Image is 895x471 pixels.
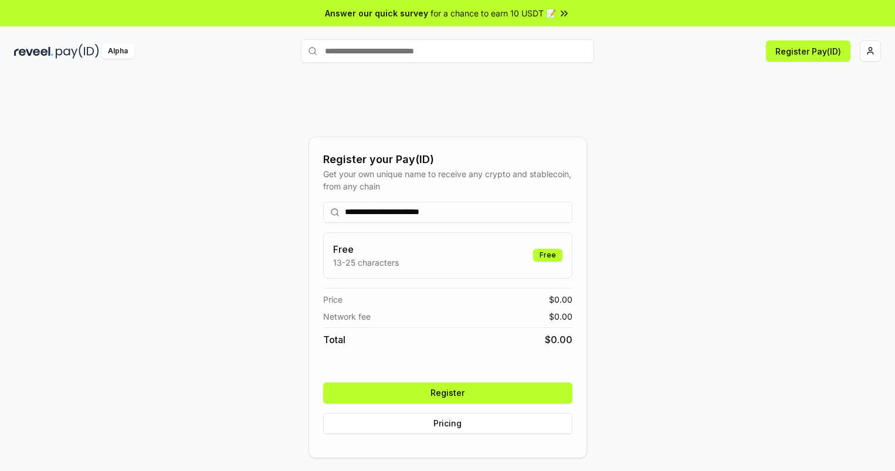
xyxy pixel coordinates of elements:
[323,151,572,168] div: Register your Pay(ID)
[323,168,572,192] div: Get your own unique name to receive any crypto and stablecoin, from any chain
[549,310,572,323] span: $ 0.00
[323,333,345,347] span: Total
[533,249,562,262] div: Free
[323,413,572,434] button: Pricing
[323,382,572,404] button: Register
[56,44,99,59] img: pay_id
[325,7,428,19] span: Answer our quick survey
[766,40,850,62] button: Register Pay(ID)
[430,7,556,19] span: for a chance to earn 10 USDT 📝
[545,333,572,347] span: $ 0.00
[333,256,399,269] p: 13-25 characters
[323,310,371,323] span: Network fee
[323,293,343,306] span: Price
[14,44,53,59] img: reveel_dark
[101,44,134,59] div: Alpha
[333,242,399,256] h3: Free
[549,293,572,306] span: $ 0.00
